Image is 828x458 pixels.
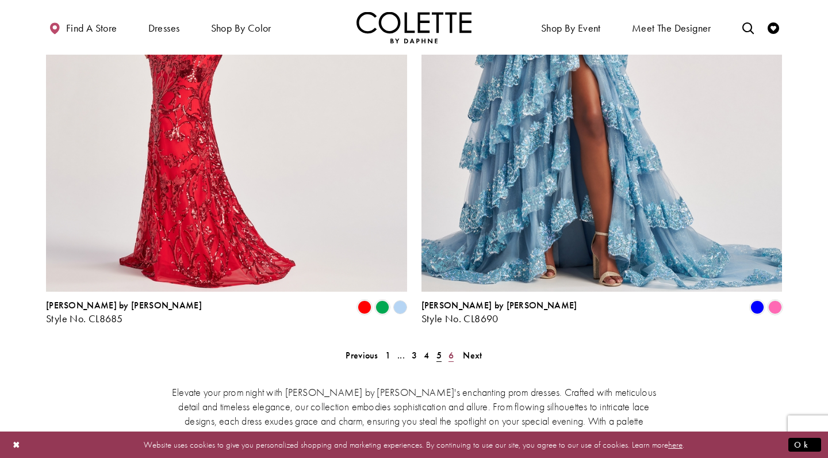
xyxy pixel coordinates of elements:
span: Find a store [66,22,117,34]
span: Style No. CL8690 [421,312,499,325]
span: Next [463,349,482,361]
span: Shop by color [211,22,271,34]
span: Dresses [148,22,180,34]
a: Visit Home Page [356,12,471,43]
i: Periwinkle [393,300,407,314]
button: Submit Dialog [788,437,821,452]
i: Pink [768,300,782,314]
i: Emerald [375,300,389,314]
span: Dresses [145,12,183,43]
a: Check Wishlist [765,12,782,43]
span: 3 [412,349,417,361]
span: 4 [424,349,429,361]
a: 4 [420,347,432,364]
span: ... [397,349,405,361]
span: Shop by color [208,12,274,43]
i: Blue [750,300,764,314]
span: Meet the designer [632,22,711,34]
span: [PERSON_NAME] by [PERSON_NAME] [421,299,577,311]
a: 6 [445,347,457,364]
p: Website uses cookies to give you personalized shopping and marketing experiences. By continuing t... [83,437,745,452]
div: Colette by Daphne Style No. CL8685 [46,300,202,325]
a: 3 [408,347,420,364]
span: Shop By Event [541,22,601,34]
div: Colette by Daphne Style No. CL8690 [421,300,577,325]
span: Style No. CL8685 [46,312,122,325]
span: Current page [433,347,445,364]
i: Red [358,300,371,314]
a: ... [394,347,408,364]
span: Previous [346,349,378,361]
img: Colette by Daphne [356,12,471,43]
span: 5 [436,349,442,361]
span: [PERSON_NAME] by [PERSON_NAME] [46,299,202,311]
span: Shop By Event [538,12,604,43]
span: 1 [385,349,390,361]
a: Prev Page [342,347,381,364]
a: 1 [382,347,394,364]
a: Meet the designer [629,12,714,43]
a: Find a store [46,12,120,43]
button: Close Dialog [7,434,26,455]
a: Toggle search [739,12,757,43]
a: Next Page [459,347,485,364]
span: 6 [448,349,454,361]
a: here [668,438,683,450]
